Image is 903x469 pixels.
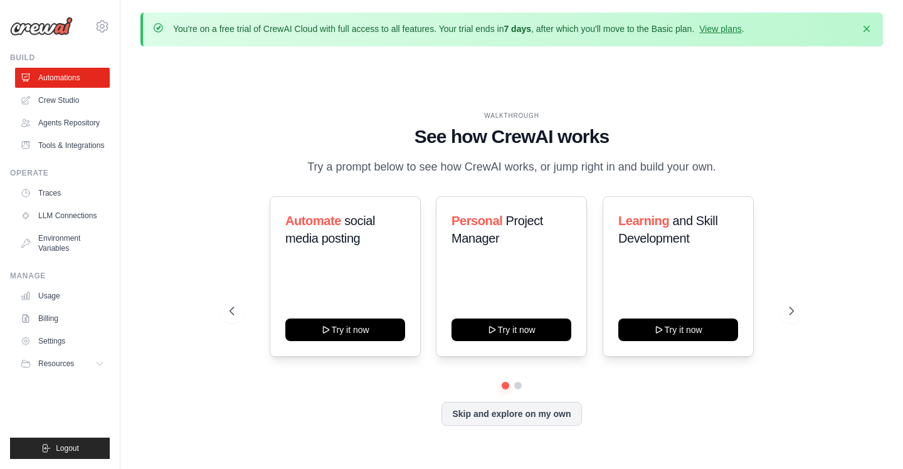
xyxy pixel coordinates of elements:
strong: 7 days [504,24,531,34]
p: You're on a free trial of CrewAI Cloud with full access to all features. Your trial ends in , aft... [173,23,744,35]
a: Environment Variables [15,228,110,258]
span: Automate [285,214,341,228]
div: Manage [10,271,110,281]
span: Logout [56,443,79,453]
a: Tools & Integrations [15,135,110,155]
button: Skip and explore on my own [441,402,581,426]
div: Build [10,53,110,63]
span: Learning [618,214,669,228]
a: Agents Repository [15,113,110,133]
p: Try a prompt below to see how CrewAI works, or jump right in and build your own. [301,158,722,176]
span: Personal [451,214,502,228]
a: View plans [699,24,741,34]
button: Try it now [285,319,405,341]
div: Operate [10,168,110,178]
a: Billing [15,308,110,329]
button: Logout [10,438,110,459]
a: Settings [15,331,110,351]
a: Automations [15,68,110,88]
a: Crew Studio [15,90,110,110]
span: and Skill Development [618,214,717,245]
div: WALKTHROUGH [230,111,793,120]
a: Usage [15,286,110,306]
span: Resources [38,359,74,369]
button: Try it now [618,319,738,341]
button: Try it now [451,319,571,341]
h1: See how CrewAI works [230,125,793,148]
a: LLM Connections [15,206,110,226]
a: Traces [15,183,110,203]
img: Logo [10,17,73,36]
button: Resources [15,354,110,374]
